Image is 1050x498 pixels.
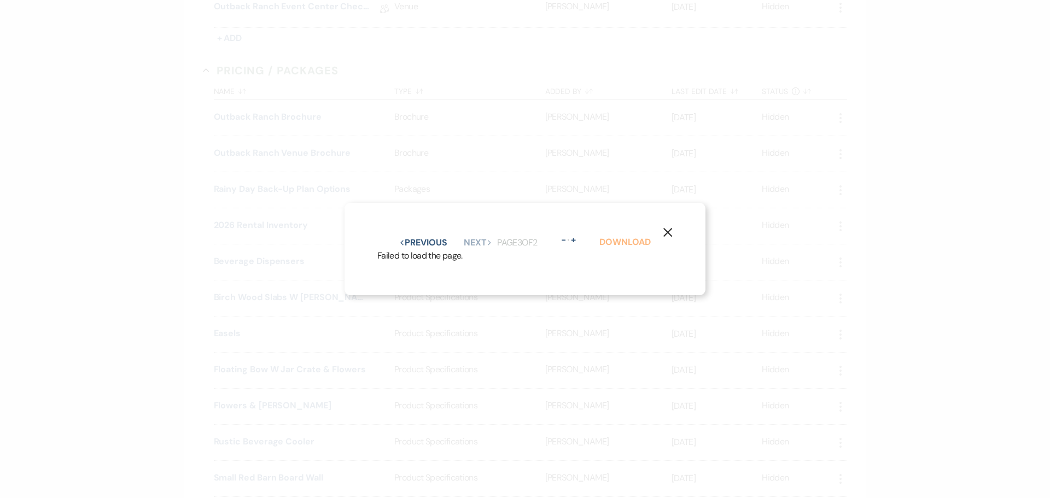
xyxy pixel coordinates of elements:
a: Download [599,236,650,248]
button: - [559,236,568,244]
button: + [569,236,578,244]
div: Failed to load the page. [377,249,673,262]
button: Next [464,238,492,247]
button: Previous [399,238,447,247]
p: Page 3 of 2 [497,236,537,250]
